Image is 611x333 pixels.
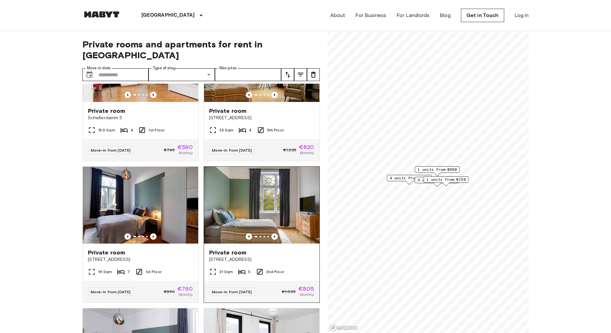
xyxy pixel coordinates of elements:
[219,65,237,71] label: Max price
[83,167,198,244] img: Marketing picture of unit DE-03-003-001-07HF
[209,249,247,256] span: Private room
[164,289,175,295] span: €950
[307,68,320,81] button: tune
[88,256,193,263] span: [STREET_ADDRESS]
[131,127,133,133] span: 4
[281,68,294,81] button: tune
[87,65,111,71] label: Move-in date
[300,150,314,156] span: Monthly
[461,9,504,22] a: Get in Touch
[204,25,320,161] a: Marketing picture of unit DE-03-001-003-01HFPrevious imagePrevious imagePrivate room[STREET_ADDRE...
[246,233,252,240] button: Previous image
[150,233,157,240] button: Previous image
[271,92,278,98] button: Previous image
[82,11,121,18] img: Habyt
[219,127,234,133] span: 23 Sqm
[124,92,131,98] button: Previous image
[355,12,386,19] a: For Business
[209,115,314,121] span: [STREET_ADDRESS]
[267,127,284,133] span: 5th Floor
[414,177,459,187] div: Map marker
[153,65,175,71] label: Type of stay
[282,289,296,295] span: €1,005
[298,286,314,292] span: €805
[294,68,307,81] button: tune
[423,176,468,186] div: Map marker
[514,12,529,19] a: Log in
[212,289,252,294] span: Move-in from [DATE]
[426,177,465,182] span: 1 units from €720
[164,147,175,153] span: €740
[88,107,125,115] span: Private room
[415,166,460,176] div: Map marker
[271,233,278,240] button: Previous image
[300,292,314,297] span: Monthly
[91,148,131,153] span: Move-in from [DATE]
[98,269,112,275] span: 16 Sqm
[82,166,199,303] a: Marketing picture of unit DE-03-003-001-07HFPrevious imagePrevious imagePrivate room[STREET_ADDRE...
[212,148,252,153] span: Move-in from [DATE]
[204,167,319,244] img: Marketing picture of unit DE-03-001-001-04HF
[440,12,451,19] a: Blog
[266,269,284,275] span: 2nd Floor
[417,177,456,183] span: 3 units from €760
[249,127,251,133] span: 4
[418,167,457,172] span: 1 units from €590
[299,144,314,150] span: €820
[329,324,358,331] a: Mapbox logo
[179,292,193,297] span: Monthly
[209,107,247,115] span: Private room
[283,147,296,153] span: €1,025
[146,269,162,275] span: 1st Floor
[83,68,96,81] button: Choose date
[204,166,320,303] a: Marketing picture of unit DE-03-001-001-04HFPrevious imagePrevious imagePrivate room[STREET_ADDRE...
[98,127,115,133] span: 15.5 Sqm
[88,249,125,256] span: Private room
[330,12,345,19] a: About
[82,25,199,161] a: Marketing picture of unit DE-03-036-02MPrevious imagePrevious imagePrivate roomSchellerdamm 315.5...
[124,233,131,240] button: Previous image
[248,269,250,275] span: 5
[177,286,193,292] span: €760
[219,269,233,275] span: 21 Sqm
[141,12,195,19] p: [GEOGRAPHIC_DATA]
[149,127,165,133] span: 1st Floor
[209,256,314,263] span: [STREET_ADDRESS]
[150,92,157,98] button: Previous image
[82,39,320,61] span: Private rooms and apartments for rent in [GEOGRAPHIC_DATA]
[177,144,193,150] span: €590
[390,175,429,181] span: 4 units from €770
[88,115,193,121] span: Schellerdamm 3
[246,92,252,98] button: Previous image
[387,175,432,185] div: Map marker
[396,12,429,19] a: For Landlords
[91,289,131,294] span: Move-in from [DATE]
[179,150,193,156] span: Monthly
[127,269,130,275] span: 7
